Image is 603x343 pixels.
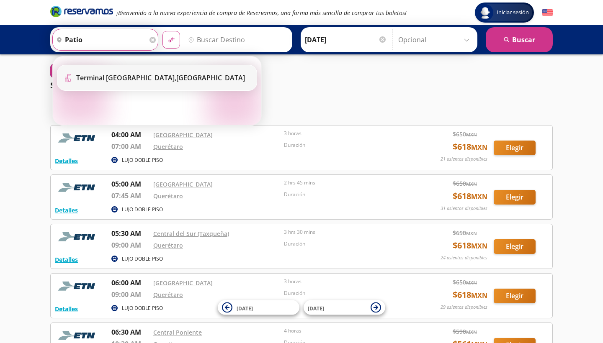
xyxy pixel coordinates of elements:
[111,179,149,189] p: 05:00 AM
[153,143,183,151] a: Querétaro
[50,64,89,78] button: 0Filtros
[153,328,202,336] a: Central Poniente
[494,190,536,205] button: Elegir
[55,179,101,196] img: RESERVAMOS
[494,239,536,254] button: Elegir
[55,130,101,146] img: RESERVAMOS
[153,180,213,188] a: [GEOGRAPHIC_DATA]
[50,79,158,92] p: Seleccionar horario de ida
[53,29,147,50] input: Buscar Origen
[398,29,473,50] input: Opcional
[55,228,101,245] img: RESERVAMOS
[284,240,410,248] p: Duración
[153,131,213,139] a: [GEOGRAPHIC_DATA]
[153,230,229,238] a: Central del Sur (Taxqueña)
[284,191,410,198] p: Duración
[76,73,245,82] div: [GEOGRAPHIC_DATA]
[55,305,78,313] button: Detalles
[55,255,78,264] button: Detalles
[453,278,477,287] span: $ 650
[304,300,385,315] button: [DATE]
[471,241,487,251] small: MXN
[122,206,163,213] p: LUJO DOBLE PISO
[542,8,553,18] button: English
[453,179,477,188] span: $ 650
[441,156,487,163] p: 21 asientos disponibles
[237,305,253,312] span: [DATE]
[153,241,183,249] a: Querétaro
[471,291,487,300] small: MXN
[111,289,149,299] p: 09:00 AM
[55,278,101,294] img: RESERVAMOS
[111,327,149,337] p: 06:30 AM
[50,5,113,18] i: Brand Logo
[284,130,410,137] p: 3 horas
[76,73,176,82] b: Terminal [GEOGRAPHIC_DATA],
[441,205,487,212] p: 31 asientos disponibles
[122,305,163,312] p: LUJO DOBLE PISO
[116,9,407,17] em: ¡Bienvenido a la nueva experiencia de compra de Reservamos, una forma más sencilla de comprar tus...
[494,289,536,303] button: Elegir
[453,130,477,138] span: $ 650
[466,181,477,187] small: MXN
[453,289,487,301] span: $ 618
[471,192,487,201] small: MXN
[153,279,213,287] a: [GEOGRAPHIC_DATA]
[185,29,288,50] input: Buscar Destino
[308,305,324,312] span: [DATE]
[55,206,78,215] button: Detalles
[471,143,487,152] small: MXN
[453,141,487,153] span: $ 618
[453,228,477,237] span: $ 650
[284,278,410,285] p: 3 horas
[453,190,487,202] span: $ 618
[111,141,149,151] p: 07:00 AM
[284,289,410,297] p: Duración
[153,192,183,200] a: Querétaro
[305,29,387,50] input: Elegir Fecha
[111,278,149,288] p: 06:00 AM
[122,156,163,164] p: LUJO DOBLE PISO
[55,156,78,165] button: Detalles
[284,179,410,187] p: 2 hrs 45 mins
[111,191,149,201] p: 07:45 AM
[493,8,532,17] span: Iniciar sesión
[218,300,299,315] button: [DATE]
[153,291,183,299] a: Querétaro
[453,327,477,336] span: $ 590
[466,279,477,286] small: MXN
[111,240,149,250] p: 09:00 AM
[111,228,149,238] p: 05:30 AM
[111,130,149,140] p: 04:00 AM
[50,5,113,20] a: Brand Logo
[441,304,487,311] p: 29 asientos disponibles
[122,255,163,263] p: LUJO DOBLE PISO
[494,141,536,155] button: Elegir
[284,228,410,236] p: 3 hrs 30 mins
[466,131,477,138] small: MXN
[453,239,487,252] span: $ 618
[284,141,410,149] p: Duración
[486,27,553,52] button: Buscar
[466,230,477,236] small: MXN
[441,254,487,261] p: 24 asientos disponibles
[466,329,477,335] small: MXN
[284,327,410,335] p: 4 horas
